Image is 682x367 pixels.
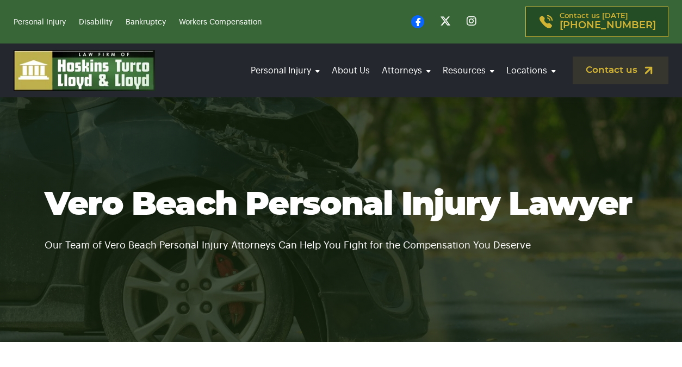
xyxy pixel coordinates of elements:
a: Disability [79,18,113,26]
a: About Us [328,55,373,86]
a: Personal Injury [14,18,66,26]
a: Contact us [573,57,668,84]
h1: Vero Beach Personal Injury Lawyer [45,186,637,224]
a: Attorneys [379,55,434,86]
p: Contact us [DATE] [560,13,656,31]
a: Contact us [DATE][PHONE_NUMBER] [525,7,668,37]
img: logo [14,50,155,91]
a: Personal Injury [247,55,323,86]
a: Bankruptcy [126,18,166,26]
a: Locations [503,55,559,86]
a: Resources [439,55,498,86]
span: [PHONE_NUMBER] [560,20,656,31]
p: Our Team of Vero Beach Personal Injury Attorneys Can Help You Fight for the Compensation You Deserve [45,224,637,253]
a: Workers Compensation [179,18,262,26]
